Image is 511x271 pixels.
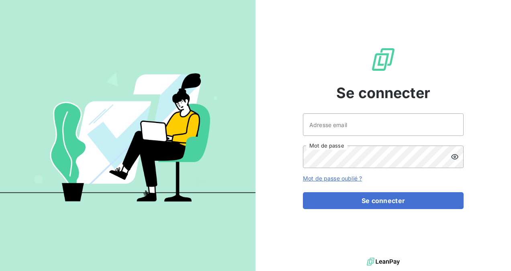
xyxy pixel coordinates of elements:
[370,47,396,72] img: Logo LeanPay
[303,192,464,209] button: Se connecter
[336,82,430,104] span: Se connecter
[303,113,464,136] input: placeholder
[303,175,362,182] a: Mot de passe oublié ?
[367,256,400,268] img: logo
